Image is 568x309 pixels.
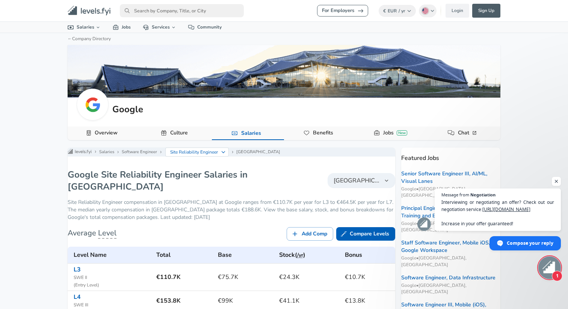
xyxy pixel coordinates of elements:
p: Site Reliability Engineer compensation in [GEOGRAPHIC_DATA] at Google ranges from €110.7K per yea... [68,199,395,221]
h6: Average [68,227,116,239]
a: Jobs [107,22,137,33]
a: Senior Software Engineer III, AI/ML, Visual Lanes [401,170,500,185]
span: 1 [552,271,562,281]
span: EUR [388,8,397,14]
span: Google • [GEOGRAPHIC_DATA], [GEOGRAPHIC_DATA] [401,186,500,199]
span: Interviewing or negotiating an offer? Check out our negotiation service: Increase in your offer g... [441,199,554,227]
span: € [383,8,386,14]
p: Site Reliability Engineer [170,149,218,155]
a: Software Engineer [122,149,157,155]
h6: €75.7K [218,272,273,282]
h6: €110.7K [156,272,212,282]
h6: Total [156,250,212,260]
a: Software Engineer, Data Infrastructure [401,274,495,282]
a: For Employers [317,5,368,17]
a: Overview [92,127,121,139]
a: ←Company Directory [68,36,111,42]
p: Featured Jobs [401,148,500,163]
a: Staff Software Engineer, Mobile iOS, Google Workspace [401,239,500,254]
span: Google • [GEOGRAPHIC_DATA], [GEOGRAPHIC_DATA] [401,282,500,295]
a: Sign Up [472,4,500,18]
span: Google • [GEOGRAPHIC_DATA], [GEOGRAPHIC_DATA] [401,255,500,268]
span: / yr [399,8,405,14]
span: SWE III [74,301,150,309]
div: New [397,130,407,136]
button: /yr [297,251,303,260]
a: L3 [74,265,81,274]
span: SWE II [74,274,150,282]
span: ( Entry Level ) [74,282,150,289]
a: Community [182,22,228,33]
a: Salaries [62,22,107,33]
a: Salaries [99,149,114,155]
h6: €13.8K [345,295,392,306]
a: Benefits [310,127,336,139]
a: Principal Engineer, Core ML Infra, Training and Experi... [401,205,500,220]
a: Salaries [238,127,264,140]
h6: €41.1K [279,295,339,306]
a: Chat [455,127,481,139]
input: Search by Company, Title, or City [120,4,244,17]
a: Add Comp [287,227,333,241]
h6: Stock ( ) [279,250,339,260]
h6: €10.7K [345,272,392,282]
a: Compare Levels [336,227,395,241]
nav: primary [59,3,509,18]
a: L4 [74,293,81,301]
button: €EUR/ yr [379,5,416,17]
h1: Google Site Reliability Engineer Salaries in [GEOGRAPHIC_DATA] [68,169,293,193]
span: Compose your reply [507,237,553,250]
h6: €99K [218,295,273,306]
a: [GEOGRAPHIC_DATA] [236,149,280,155]
button: English (US) [419,5,437,17]
a: JobsNew [380,127,410,139]
div: Company Data Navigation [68,127,500,140]
span: Level [98,228,116,239]
a: Culture [167,127,191,139]
span: [GEOGRAPHIC_DATA] [334,176,380,185]
div: Open chat [538,256,561,279]
img: English (US) [422,8,428,14]
button: [GEOGRAPHIC_DATA] [328,173,395,188]
h6: €153.8K [156,295,212,306]
span: Google • [GEOGRAPHIC_DATA], [GEOGRAPHIC_DATA] [401,220,500,233]
span: Message from [441,193,469,197]
h6: €24.3K [279,272,339,282]
a: Services [137,22,182,33]
h5: Google [112,103,143,116]
h6: Level Name [74,250,150,260]
h6: Base [218,250,273,260]
a: Login [446,4,469,18]
img: google.webp [85,97,100,112]
span: Negotiation [470,193,495,197]
h6: Bonus [345,250,392,260]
